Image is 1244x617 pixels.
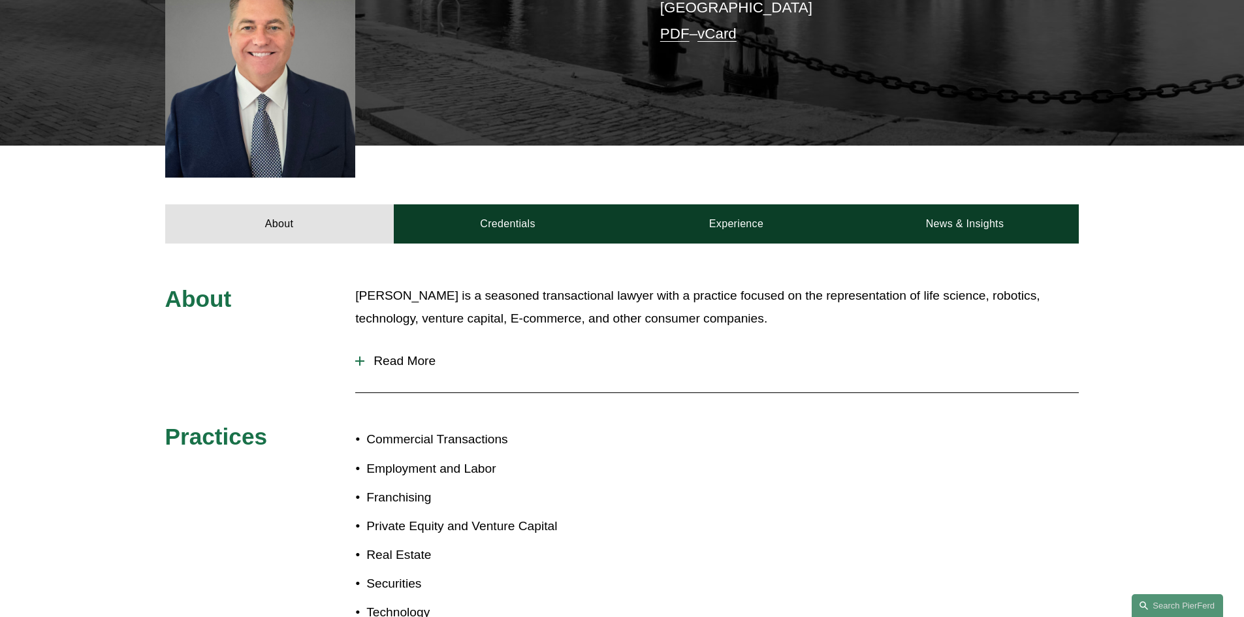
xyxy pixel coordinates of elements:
p: Franchising [366,486,622,509]
a: PDF [660,25,690,42]
p: Commercial Transactions [366,428,622,451]
p: [PERSON_NAME] is a seasoned transactional lawyer with a practice focused on the representation of... [355,285,1079,330]
span: About [165,286,232,311]
a: Search this site [1132,594,1223,617]
a: Credentials [394,204,622,244]
a: About [165,204,394,244]
p: Securities [366,573,622,595]
span: Practices [165,424,268,449]
a: vCard [697,25,737,42]
span: Read More [364,354,1079,368]
p: Private Equity and Venture Capital [366,515,622,538]
p: Real Estate [366,544,622,567]
button: Read More [355,344,1079,378]
p: Employment and Labor [366,458,622,481]
a: Experience [622,204,851,244]
a: News & Insights [850,204,1079,244]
